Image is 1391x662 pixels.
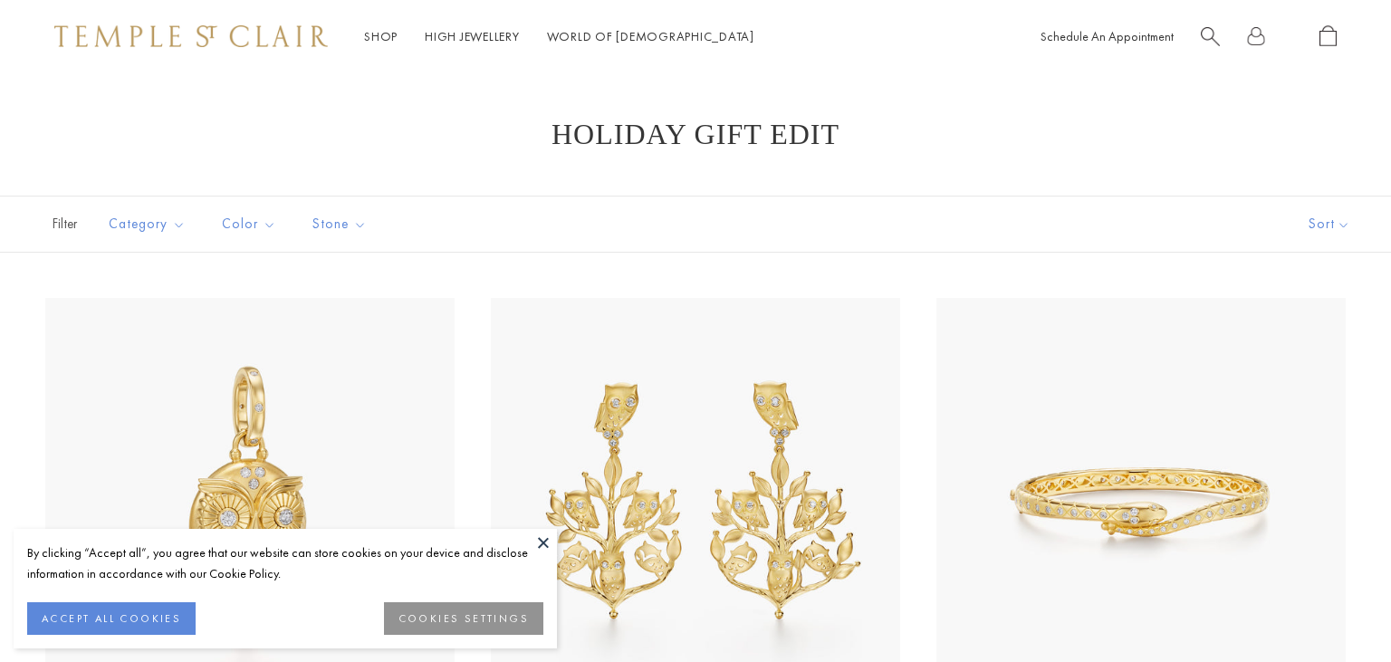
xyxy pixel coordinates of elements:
button: Show sort by [1268,197,1391,252]
a: ShopShop [364,28,398,44]
h1: Holiday Gift Edit [72,118,1319,150]
a: World of [DEMOGRAPHIC_DATA]World of [DEMOGRAPHIC_DATA] [547,28,754,44]
a: Schedule An Appointment [1041,28,1174,44]
span: Color [213,213,290,235]
button: ACCEPT ALL COOKIES [27,602,196,635]
a: High JewelleryHigh Jewellery [425,28,520,44]
span: Stone [303,213,380,235]
nav: Main navigation [364,25,754,48]
button: Stone [299,204,380,245]
button: Color [208,204,290,245]
button: Category [95,204,199,245]
a: Open Shopping Bag [1319,25,1337,48]
a: Search [1201,25,1220,48]
img: Temple St. Clair [54,25,328,47]
button: COOKIES SETTINGS [384,602,543,635]
div: By clicking “Accept all”, you agree that our website can store cookies on your device and disclos... [27,542,543,584]
span: Category [100,213,199,235]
